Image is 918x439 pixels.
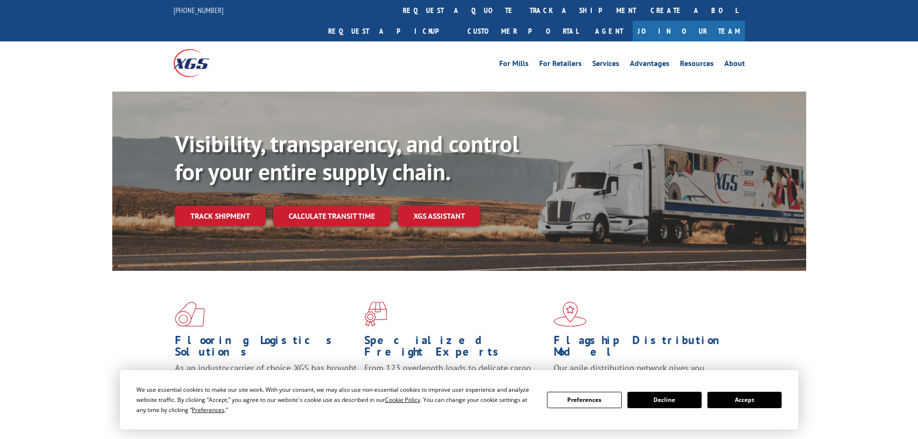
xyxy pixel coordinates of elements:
[398,206,480,226] a: XGS ASSISTANT
[633,21,745,41] a: Join Our Team
[554,362,731,385] span: Our agile distribution network gives you nationwide inventory management on demand.
[192,406,225,414] span: Preferences
[385,396,420,404] span: Cookie Policy
[175,129,519,186] b: Visibility, transparency, and control for your entire supply chain.
[120,370,798,429] div: Cookie Consent Prompt
[175,362,357,397] span: As an industry carrier of choice, XGS has brought innovation and dedication to flooring logistics...
[364,334,546,362] h1: Specialized Freight Experts
[627,392,702,408] button: Decline
[136,385,535,415] div: We use essential cookies to make our site work. With your consent, we may also use non-essential ...
[707,392,782,408] button: Accept
[273,206,390,226] a: Calculate transit time
[364,362,546,405] p: From 123 overlength loads to delicate cargo, our experienced staff knows the best way to move you...
[499,60,529,70] a: For Mills
[539,60,582,70] a: For Retailers
[321,21,460,41] a: Request a pickup
[547,392,621,408] button: Preferences
[630,60,669,70] a: Advantages
[175,302,205,327] img: xgs-icon-total-supply-chain-intelligence-red
[724,60,745,70] a: About
[364,302,387,327] img: xgs-icon-focused-on-flooring-red
[173,5,224,15] a: [PHONE_NUMBER]
[554,302,587,327] img: xgs-icon-flagship-distribution-model-red
[175,206,266,226] a: Track shipment
[585,21,633,41] a: Agent
[460,21,585,41] a: Customer Portal
[554,334,736,362] h1: Flagship Distribution Model
[175,334,357,362] h1: Flooring Logistics Solutions
[680,60,714,70] a: Resources
[592,60,619,70] a: Services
